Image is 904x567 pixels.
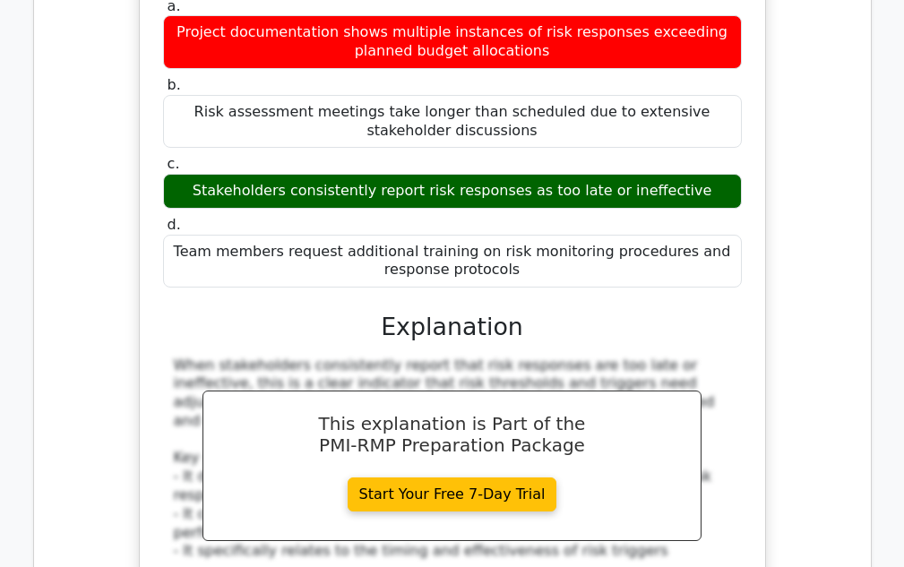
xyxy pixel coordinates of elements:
[163,174,742,209] div: Stakeholders consistently report risk responses as too late or ineffective
[168,216,181,233] span: d.
[174,313,731,341] h3: Explanation
[163,95,742,149] div: Risk assessment meetings take longer than scheduled due to extensive stakeholder discussions
[163,15,742,69] div: Project documentation shows multiple instances of risk responses exceeding planned budget allocat...
[348,477,557,511] a: Start Your Free 7-Day Trial
[168,155,180,172] span: c.
[168,76,181,93] span: b.
[163,235,742,288] div: Team members request additional training on risk monitoring procedures and response protocols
